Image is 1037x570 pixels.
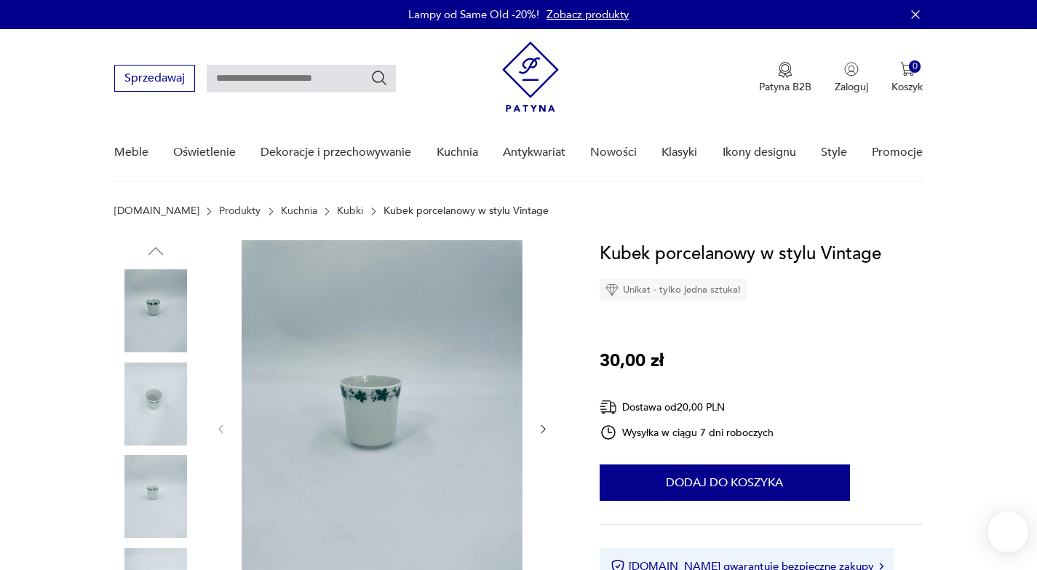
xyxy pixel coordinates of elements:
a: Meble [114,124,148,181]
a: Ikona medaluPatyna B2B [759,62,811,94]
img: Ikona diamentu [605,283,619,296]
img: Ikona strzałki w prawo [879,563,883,570]
button: Szukaj [370,69,388,87]
p: 30,00 zł [600,347,664,375]
a: Produkty [219,205,261,217]
h1: Kubek porcelanowy w stylu Vintage [600,240,881,268]
a: Sprzedawaj [114,74,195,84]
a: [DOMAIN_NAME] [114,205,199,217]
div: Wysyłka w ciągu 7 dni roboczych [600,424,774,441]
button: Dodaj do koszyka [600,464,850,501]
button: Patyna B2B [759,62,811,94]
button: 0Koszyk [891,62,923,94]
button: Zaloguj [835,62,868,94]
img: Ikona koszyka [900,62,915,76]
img: Ikona dostawy [600,398,617,416]
iframe: Smartsupp widget button [988,512,1028,553]
a: Dekoracje i przechowywanie [261,124,411,181]
p: Patyna B2B [759,80,811,94]
div: 0 [909,60,921,73]
p: Koszyk [891,80,923,94]
img: Zdjęcie produktu Kubek porcelanowy w stylu Vintage [114,455,197,538]
p: Lampy od Same Old -20%! [408,7,539,22]
img: Ikona medalu [778,62,792,78]
div: Unikat - tylko jedna sztuka! [600,279,747,301]
p: Zaloguj [835,80,868,94]
a: Oświetlenie [173,124,236,181]
a: Promocje [872,124,923,181]
a: Antykwariat [503,124,565,181]
a: Kuchnia [437,124,478,181]
a: Ikony designu [723,124,796,181]
a: Kuchnia [281,205,317,217]
button: Sprzedawaj [114,65,195,92]
img: Zdjęcie produktu Kubek porcelanowy w stylu Vintage [114,269,197,352]
a: Kubki [337,205,363,217]
p: Kubek porcelanowy w stylu Vintage [384,205,549,217]
div: Dostawa od 20,00 PLN [600,398,774,416]
a: Klasyki [661,124,697,181]
img: Zdjęcie produktu Kubek porcelanowy w stylu Vintage [114,363,197,446]
img: Ikonka użytkownika [844,62,859,76]
img: Patyna - sklep z meblami i dekoracjami vintage [502,41,559,112]
a: Zobacz produkty [547,7,629,22]
a: Style [821,124,847,181]
a: Nowości [590,124,637,181]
